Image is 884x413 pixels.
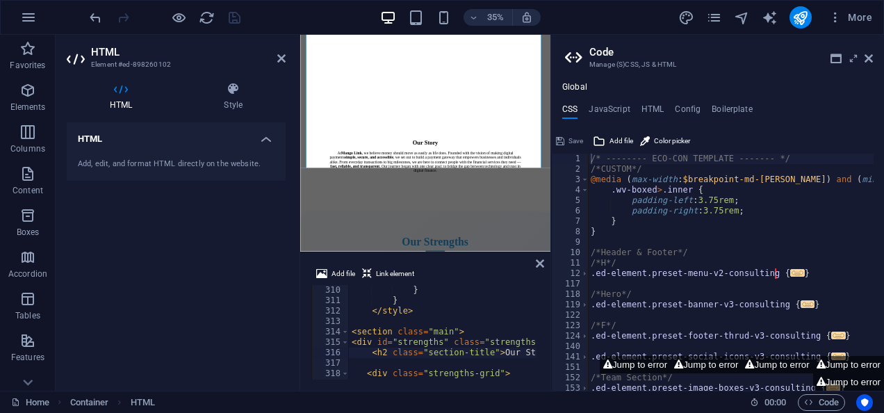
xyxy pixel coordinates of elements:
[742,356,812,373] button: Jump to error
[11,394,49,411] a: Click to cancel selection. Double-click to open Pages
[801,300,815,308] span: ...
[828,10,872,24] span: More
[199,10,215,26] i: Reload page
[312,306,350,316] div: 312
[552,185,589,195] div: 4
[10,143,45,154] p: Columns
[464,9,513,26] button: 35%
[312,379,350,389] div: 319
[552,206,589,216] div: 6
[376,266,414,282] span: Link element
[360,266,416,282] button: Link element
[17,227,40,238] p: Boxes
[562,82,587,93] h4: Global
[312,327,350,337] div: 314
[591,133,635,149] button: Add file
[552,154,589,164] div: 1
[654,133,690,149] span: Color picker
[312,285,350,295] div: 310
[589,58,845,71] h3: Manage (S)CSS, JS & HTML
[856,394,873,411] button: Usercentrics
[87,9,104,26] button: undo
[706,9,723,26] button: pages
[10,60,45,71] p: Favorites
[78,159,275,170] div: Add, edit, and format HTML directly on the website.
[823,6,878,29] button: More
[638,133,692,149] button: Color picker
[552,164,589,175] div: 2
[552,237,589,248] div: 9
[484,9,507,26] h6: 35%
[804,394,839,411] span: Code
[131,394,155,411] span: Click to select. Double-click to edit
[552,195,589,206] div: 5
[552,341,589,352] div: 140
[70,394,155,411] nav: breadcrumb
[170,9,187,26] button: Click here to leave preview mode and continue editing
[764,394,786,411] span: 00 00
[67,82,181,111] h4: HTML
[678,9,695,26] button: design
[750,394,787,411] h6: Session time
[314,266,357,282] button: Add file
[312,316,350,327] div: 313
[762,9,778,26] button: text_generator
[832,353,846,360] span: ...
[589,104,630,120] h4: JavaScript
[762,10,778,26] i: AI Writer
[552,268,589,279] div: 12
[312,358,350,369] div: 317
[813,373,884,391] button: Jump to error
[552,300,589,310] div: 119
[600,356,671,373] button: Jump to error
[774,397,776,407] span: :
[8,268,47,280] p: Accordion
[671,356,742,373] button: Jump to error
[198,9,215,26] button: reload
[791,269,805,277] span: ...
[609,133,633,149] span: Add file
[91,46,286,58] h2: HTML
[312,337,350,348] div: 315
[552,248,589,258] div: 10
[552,279,589,289] div: 117
[832,332,846,339] span: ...
[813,356,884,373] button: Jump to error
[331,266,355,282] span: Add file
[312,348,350,358] div: 316
[589,46,873,58] h2: Code
[552,321,589,331] div: 123
[552,175,589,185] div: 3
[552,331,589,341] div: 124
[15,310,40,321] p: Tables
[641,104,664,120] h4: HTML
[552,258,589,268] div: 11
[798,394,845,411] button: Code
[91,58,258,71] h3: Element #ed-898260102
[789,6,812,29] button: publish
[67,122,286,147] h4: HTML
[70,394,109,411] span: Click to select. Double-click to edit
[734,10,750,26] i: Navigator
[88,10,104,26] i: Undo: Change HTML (Ctrl+Z)
[10,102,46,113] p: Elements
[312,295,350,306] div: 311
[706,10,722,26] i: Pages (Ctrl+Alt+S)
[712,104,753,120] h4: Boilerplate
[734,9,751,26] button: navigator
[552,310,589,321] div: 122
[792,10,808,26] i: Publish
[13,185,43,196] p: Content
[11,352,44,363] p: Features
[562,104,578,120] h4: CSS
[552,216,589,227] div: 7
[552,227,589,237] div: 8
[312,369,350,379] div: 318
[552,289,589,300] div: 118
[181,82,286,111] h4: Style
[675,104,701,120] h4: Config
[552,352,589,362] div: 141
